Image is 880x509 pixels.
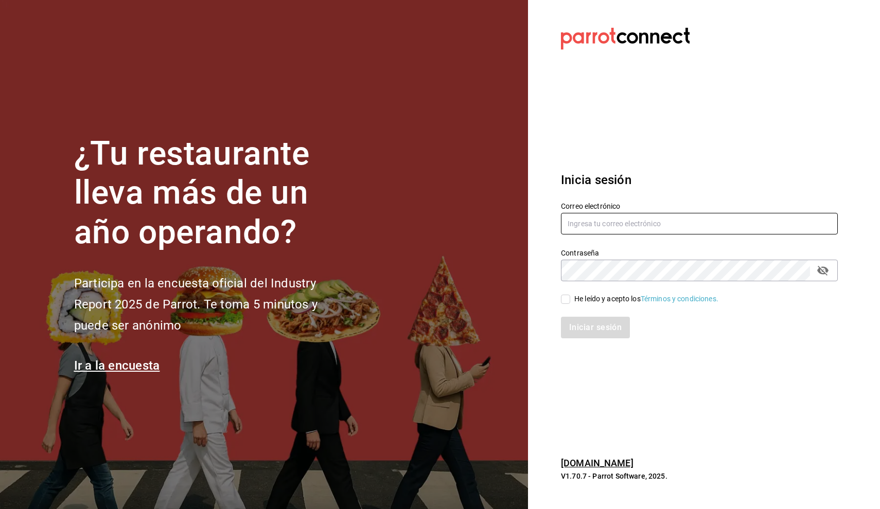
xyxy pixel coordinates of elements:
h2: Participa en la encuesta oficial del Industry Report 2025 de Parrot. Te toma 5 minutos y puede se... [74,273,352,336]
h1: ¿Tu restaurante lleva más de un año operando? [74,134,352,252]
button: passwordField [814,262,832,279]
a: Ir a la encuesta [74,358,160,373]
div: He leído y acepto los [574,294,718,304]
input: Ingresa tu correo electrónico [561,213,838,234]
p: V1.70.7 - Parrot Software, 2025. [561,471,838,481]
label: Correo electrónico [561,202,838,209]
a: Términos y condiciones. [641,295,718,303]
a: [DOMAIN_NAME] [561,458,633,468]
h3: Inicia sesión [561,171,838,189]
label: Contraseña [561,249,838,256]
